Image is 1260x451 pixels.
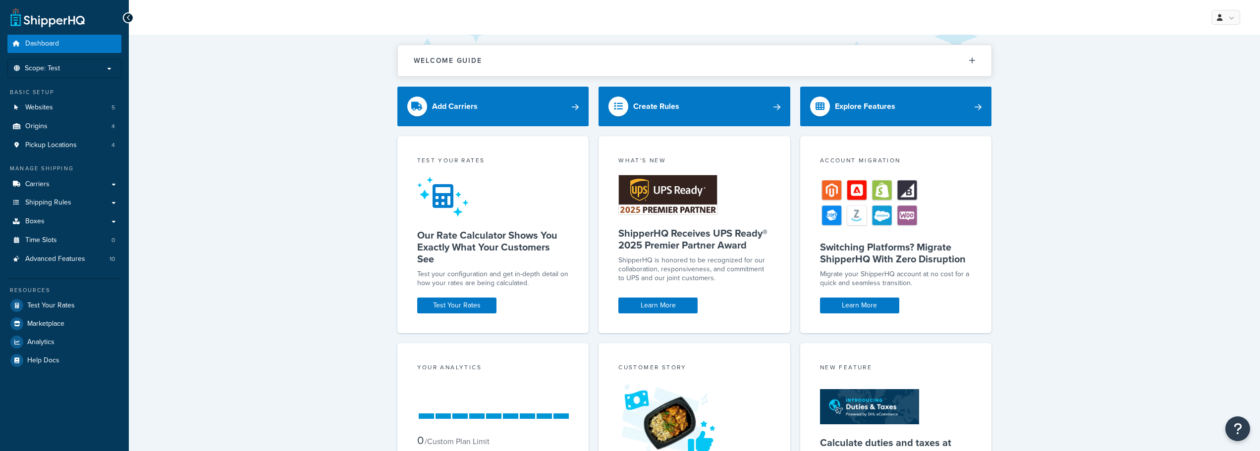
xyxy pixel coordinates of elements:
span: 5 [111,103,115,112]
div: Resources [7,286,121,295]
a: Advanced Features10 [7,250,121,268]
div: Customer Story [618,363,770,374]
span: 4 [111,122,115,131]
div: New Feature [820,363,972,374]
span: 10 [110,255,115,263]
span: 4 [111,141,115,150]
a: Origins4 [7,117,121,136]
div: Account Migration [820,156,972,167]
a: Pickup Locations4 [7,136,121,154]
a: Explore Features [800,87,992,126]
div: Test your rates [417,156,569,167]
span: Marketplace [27,320,64,328]
a: Analytics [7,333,121,351]
div: Explore Features [835,100,895,113]
li: Time Slots [7,231,121,250]
a: Learn More [820,298,899,313]
li: Websites [7,99,121,117]
p: ShipperHQ is honored to be recognized for our collaboration, responsiveness, and commitment to UP... [618,256,770,283]
a: Dashboard [7,35,121,53]
a: Carriers [7,175,121,194]
span: Shipping Rules [25,199,71,207]
h5: Switching Platforms? Migrate ShipperHQ With Zero Disruption [820,241,972,265]
div: Manage Shipping [7,164,121,173]
a: Websites5 [7,99,121,117]
button: Open Resource Center [1225,416,1250,441]
h2: Welcome Guide [414,57,482,64]
a: Shipping Rules [7,194,121,212]
span: Scope: Test [25,64,60,73]
span: Carriers [25,180,50,189]
span: Origins [25,122,48,131]
li: Advanced Features [7,250,121,268]
span: Websites [25,103,53,112]
span: Time Slots [25,236,57,245]
div: Add Carriers [432,100,478,113]
li: Origins [7,117,121,136]
span: 0 [111,236,115,245]
span: Test Your Rates [27,301,75,310]
button: Welcome Guide [398,45,991,76]
a: Test Your Rates [7,297,121,314]
span: Analytics [27,338,55,347]
span: 0 [417,432,424,449]
span: Pickup Locations [25,141,77,150]
div: Your Analytics [417,363,569,374]
span: Boxes [25,217,45,226]
a: Marketplace [7,315,121,333]
div: Create Rules [633,100,679,113]
small: / Custom Plan Limit [425,436,490,447]
a: Help Docs [7,351,121,369]
a: Test Your Rates [417,298,496,313]
div: Migrate your ShipperHQ account at no cost for a quick and seamless transition. [820,270,972,288]
a: Add Carriers [397,87,589,126]
h5: Our Rate Calculator Shows You Exactly What Your Customers See [417,229,569,265]
li: Pickup Locations [7,136,121,154]
a: Create Rules [599,87,790,126]
span: Dashboard [25,40,59,48]
span: Advanced Features [25,255,85,263]
div: Test your configuration and get in-depth detail on how your rates are being calculated. [417,270,569,288]
a: Boxes [7,212,121,231]
a: Learn More [618,298,698,313]
div: Basic Setup [7,88,121,97]
div: What's New [618,156,770,167]
a: Time Slots0 [7,231,121,250]
span: Help Docs [27,356,59,365]
h5: ShipperHQ Receives UPS Ready® 2025 Premier Partner Award [618,227,770,251]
